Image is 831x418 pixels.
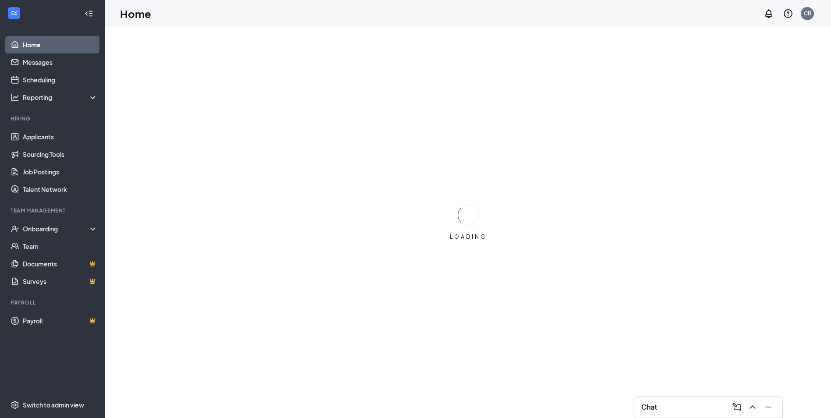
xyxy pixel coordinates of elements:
[747,402,758,412] svg: ChevronUp
[446,233,490,241] div: LOADING
[23,128,98,145] a: Applicants
[10,9,18,18] svg: WorkstreamLogo
[764,8,774,19] svg: Notifications
[120,6,151,21] h1: Home
[23,145,98,163] a: Sourcing Tools
[11,299,96,306] div: Payroll
[23,93,98,102] div: Reporting
[23,71,98,89] a: Scheduling
[23,224,90,233] div: Onboarding
[11,207,96,214] div: Team Management
[730,400,744,414] button: ComposeMessage
[23,400,84,409] div: Switch to admin view
[11,93,19,102] svg: Analysis
[23,36,98,53] a: Home
[11,224,19,233] svg: UserCheck
[23,163,98,181] a: Job Postings
[641,402,657,412] h3: Chat
[85,9,93,18] svg: Collapse
[23,237,98,255] a: Team
[23,53,98,71] a: Messages
[23,312,98,329] a: PayrollCrown
[23,181,98,198] a: Talent Network
[783,8,793,19] svg: QuestionInfo
[23,273,98,290] a: SurveysCrown
[804,10,811,17] div: CB
[761,400,775,414] button: Minimize
[11,400,19,409] svg: Settings
[23,255,98,273] a: DocumentsCrown
[746,400,760,414] button: ChevronUp
[763,402,774,412] svg: Minimize
[732,402,742,412] svg: ComposeMessage
[11,115,96,122] div: Hiring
